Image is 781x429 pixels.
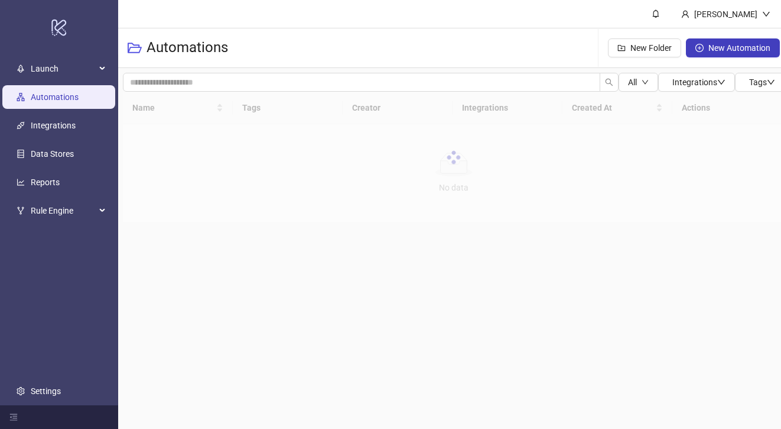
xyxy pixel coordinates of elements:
span: search [605,78,613,86]
button: New Folder [608,38,681,57]
span: Rule Engine [31,199,96,222]
span: New Automation [708,43,770,53]
span: Launch [31,57,96,80]
a: Automations [31,92,79,102]
span: menu-fold [9,413,18,421]
span: down [717,78,725,86]
button: Integrationsdown [658,73,735,92]
a: Reports [31,178,60,187]
h3: Automations [147,38,228,57]
a: Data Stores [31,149,74,159]
span: New Folder [630,43,672,53]
button: Alldown [619,73,658,92]
span: rocket [17,64,25,73]
span: folder-open [128,41,142,55]
span: Integrations [672,78,725,87]
span: user [681,10,689,18]
span: bell [652,9,660,18]
span: down [767,78,775,86]
a: Settings [31,386,61,396]
span: Tags [749,78,775,87]
span: fork [17,207,25,215]
a: Integrations [31,121,76,130]
span: plus-circle [695,44,704,52]
button: New Automation [686,38,780,57]
span: folder-add [617,44,626,52]
span: All [628,78,637,87]
span: down [642,79,649,86]
div: [PERSON_NAME] [689,8,762,21]
span: down [762,10,770,18]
